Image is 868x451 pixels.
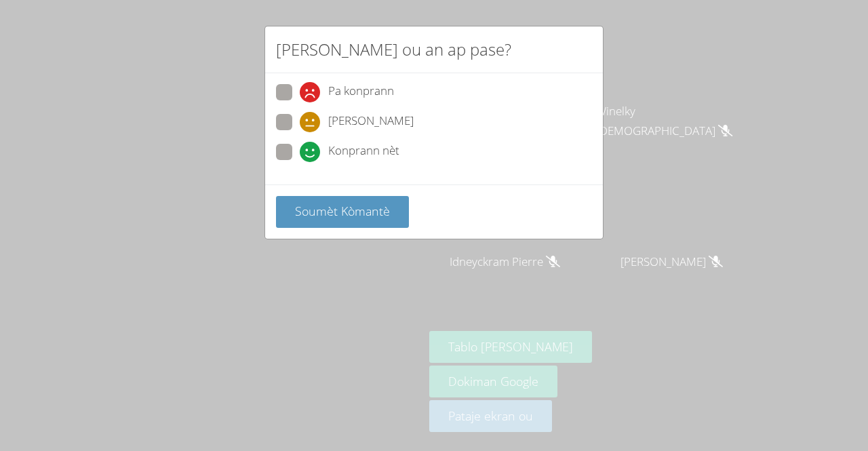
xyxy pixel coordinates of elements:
font: Konprann nèt [328,142,399,158]
font: Pa konprann [328,83,394,98]
font: Soumèt Kòmantè [295,203,390,219]
font: [PERSON_NAME] [328,113,414,128]
button: Soumèt Kòmantè [276,196,409,228]
font: [PERSON_NAME] ou an ap pase? [276,38,511,60]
